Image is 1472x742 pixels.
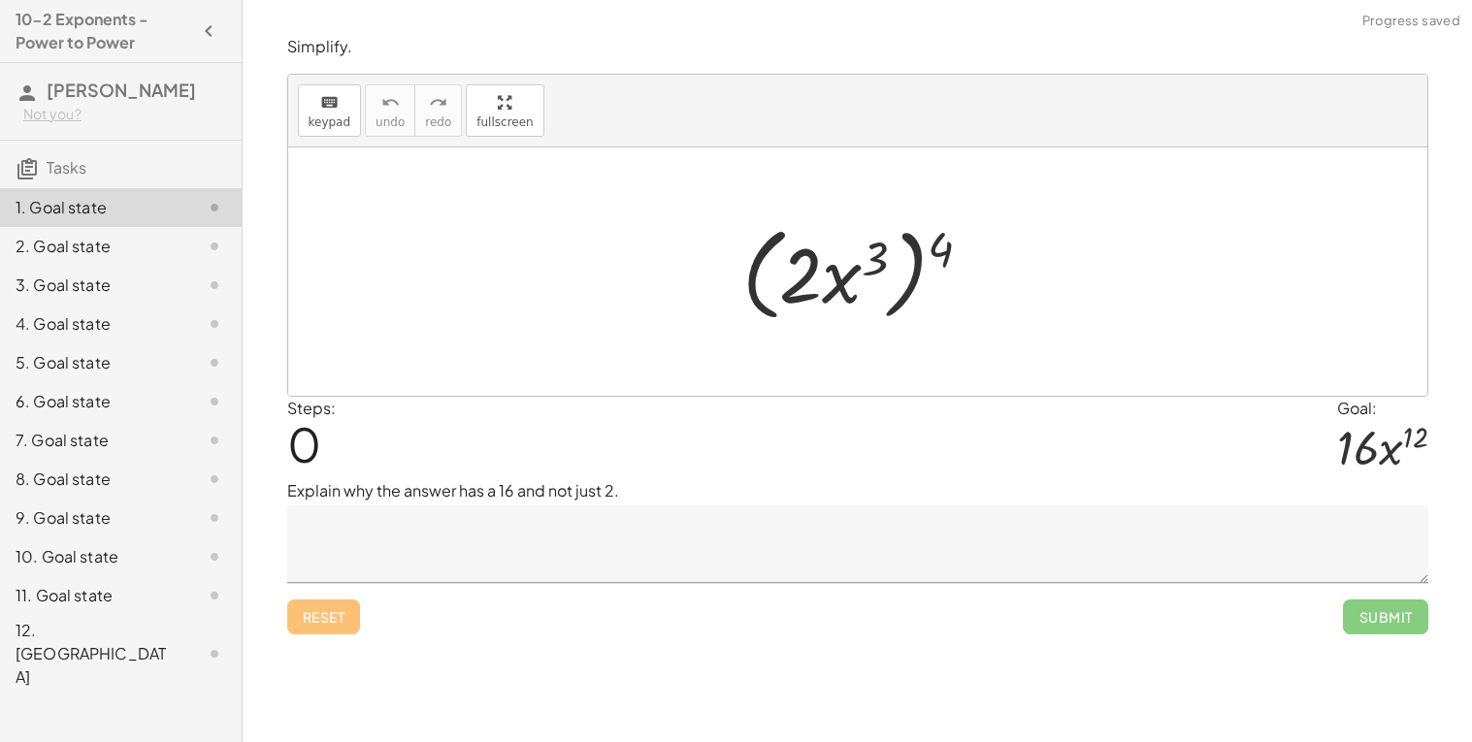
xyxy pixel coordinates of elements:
[1337,397,1428,420] div: Goal:
[16,390,172,413] div: 6. Goal state
[203,506,226,530] i: Task not started.
[365,84,415,137] button: undoundo
[381,91,400,114] i: undo
[203,584,226,607] i: Task not started.
[320,91,339,114] i: keyboard
[203,390,226,413] i: Task not started.
[287,479,1428,502] p: Explain why the answer has a 16 and not just 2.
[203,235,226,258] i: Task not started.
[16,8,191,54] h4: 10-2 Exponents - Power to Power
[16,196,172,219] div: 1. Goal state
[466,84,543,137] button: fullscreen
[425,115,451,129] span: redo
[429,91,447,114] i: redo
[1362,12,1460,31] span: Progress saved
[203,642,226,665] i: Task not started.
[203,351,226,374] i: Task not started.
[376,115,405,129] span: undo
[287,398,336,418] label: Steps:
[16,468,172,491] div: 8. Goal state
[16,312,172,336] div: 4. Goal state
[16,545,172,568] div: 10. Goal state
[309,115,351,129] span: keypad
[203,196,226,219] i: Task not started.
[203,545,226,568] i: Task not started.
[16,235,172,258] div: 2. Goal state
[16,351,172,374] div: 5. Goal state
[287,36,1428,58] p: Simplify.
[47,79,196,101] span: [PERSON_NAME]
[16,274,172,297] div: 3. Goal state
[203,429,226,452] i: Task not started.
[203,274,226,297] i: Task not started.
[414,84,462,137] button: redoredo
[47,157,86,177] span: Tasks
[16,584,172,607] div: 11. Goal state
[287,414,321,473] span: 0
[16,429,172,452] div: 7. Goal state
[23,105,226,124] div: Not you?
[298,84,362,137] button: keyboardkeypad
[16,506,172,530] div: 9. Goal state
[476,115,533,129] span: fullscreen
[16,619,172,689] div: 12. [GEOGRAPHIC_DATA]
[203,468,226,491] i: Task not started.
[203,312,226,336] i: Task not started.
